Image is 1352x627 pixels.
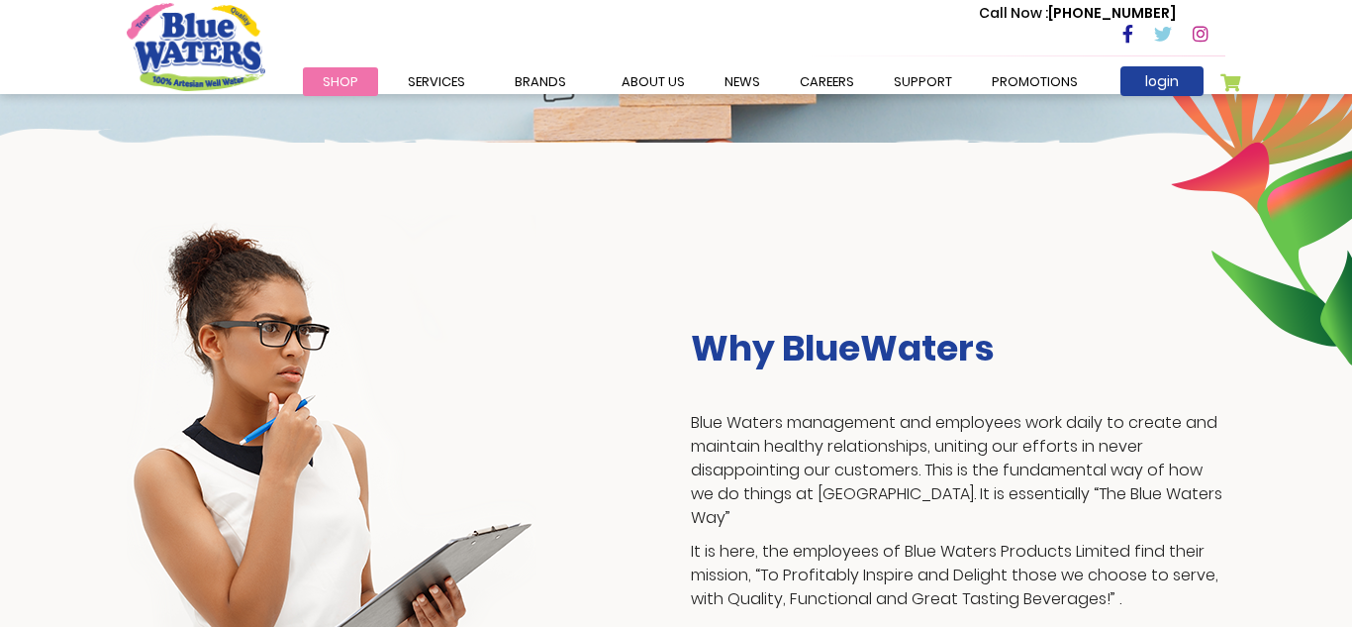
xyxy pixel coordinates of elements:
span: Brands [515,72,566,91]
a: about us [602,67,705,96]
span: Call Now : [979,3,1048,23]
span: Services [408,72,465,91]
h3: Why BlueWaters [691,327,1225,369]
img: career-intro-leaves.png [1149,7,1352,366]
a: Promotions [972,67,1098,96]
span: Shop [323,72,358,91]
a: support [874,67,972,96]
p: It is here, the employees of Blue Waters Products Limited find their mission, “To Profitably Insp... [691,540,1225,611]
a: News [705,67,780,96]
a: careers [780,67,874,96]
p: Blue Waters management and employees work daily to create and maintain healthy relationships, uni... [691,411,1225,530]
a: store logo [127,3,265,90]
a: login [1120,66,1204,96]
p: [PHONE_NUMBER] [979,3,1176,24]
